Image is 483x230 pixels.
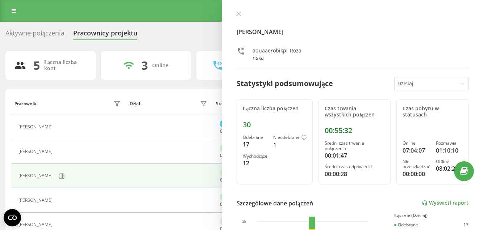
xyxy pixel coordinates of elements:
[220,218,239,225] div: Offline
[458,189,476,206] iframe: Intercom live chat
[243,159,267,167] div: 12
[325,126,384,135] div: 00:55:32
[403,106,462,118] div: Czas pobytu w statusach
[242,219,246,223] text: 15
[5,29,64,41] div: Aktywne połączenia
[141,59,148,72] div: 3
[273,135,307,141] div: Nieodebrane
[130,101,140,106] div: Dział
[253,47,304,61] div: aquaaerobikpl_Rozanska
[436,159,462,164] div: Offline
[220,145,239,152] div: Online
[18,124,54,129] div: [PERSON_NAME]
[220,153,237,158] div: : :
[463,222,469,227] div: 17
[325,141,384,151] div: Średni czas trwania połączenia
[243,120,307,129] div: 30
[237,78,333,89] div: Statystyki podsumowujące
[394,222,418,227] div: Odebrane
[220,128,225,134] span: 00
[220,177,225,183] span: 07
[4,209,21,226] button: Open CMP widget
[394,213,469,218] div: Łącznie (Dzisiaj)
[152,63,168,69] div: Online
[325,106,384,118] div: Czas trwania wszystkich połączeń
[325,164,384,169] div: Średni czas odpowiedzi
[325,170,384,178] div: 00:00:28
[243,154,267,159] div: Wychodzące
[18,222,54,227] div: [PERSON_NAME]
[18,198,54,203] div: [PERSON_NAME]
[403,141,430,146] div: Online
[33,59,40,72] div: 5
[220,152,225,158] span: 07
[237,199,313,208] div: Szczegółowe dane połączeń
[216,101,230,106] div: Status
[18,149,54,154] div: [PERSON_NAME]
[243,106,307,112] div: Łączna liczba połączeń
[436,146,462,155] div: 01:10:10
[436,164,462,173] div: 08:02:20
[18,173,54,178] div: [PERSON_NAME]
[14,101,36,106] div: Pracownik
[325,151,384,160] div: 00:01:47
[220,120,246,127] div: Rozmawia
[73,29,137,41] div: Pracownicy projektu
[44,59,87,72] div: Łączna liczba kont
[403,146,430,155] div: 07:04:07
[436,141,462,146] div: Rozmawia
[273,141,307,149] div: 1
[220,169,239,176] div: Online
[220,201,225,207] span: 04
[220,129,237,134] div: : :
[243,135,267,140] div: Odebrane
[220,193,239,200] div: Online
[237,27,469,36] h4: [PERSON_NAME]
[422,200,469,206] a: Wyświetl raport
[220,178,237,183] div: : :
[220,202,237,207] div: : :
[403,170,430,178] div: 00:00:00
[243,140,267,149] div: 17
[403,159,430,170] div: Nie przeszkadzać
